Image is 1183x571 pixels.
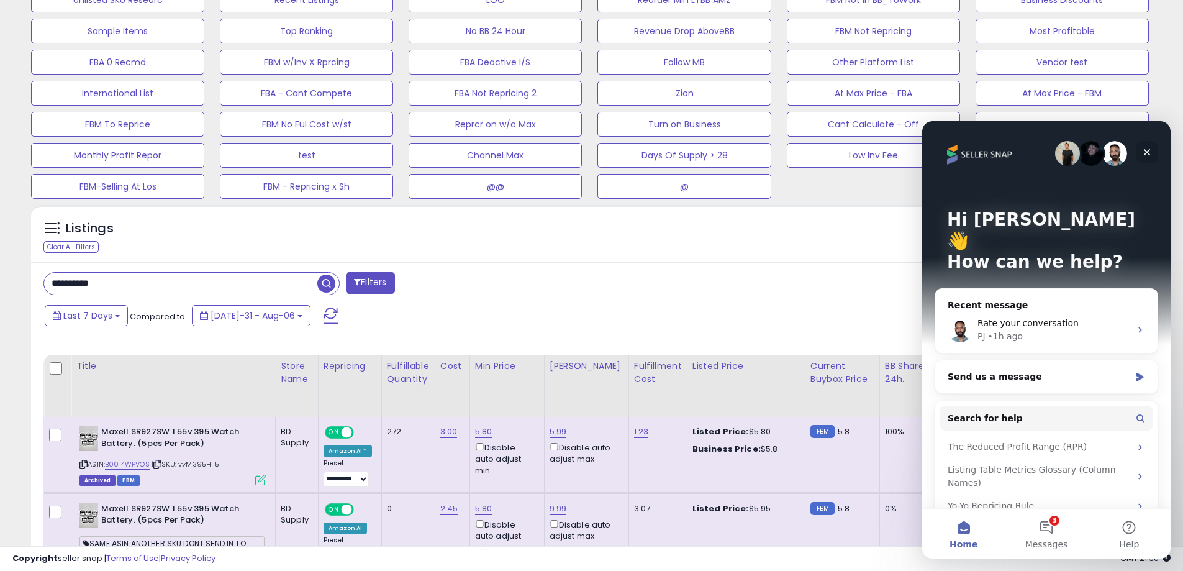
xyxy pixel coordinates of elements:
div: Repricing [324,360,376,373]
div: Amazon AI * [324,445,372,457]
div: seller snap | | [12,553,215,565]
iframe: To enrich screen reader interactions, please activate Accessibility in Grammarly extension settings [922,121,1171,559]
span: ON [326,504,342,514]
span: OFF [352,504,372,514]
b: Business Price: [692,443,761,455]
div: 3.07 [634,503,678,514]
button: Cant Calculate - On [976,112,1149,137]
strong: Copyright [12,552,58,564]
button: Most Profitable [976,19,1149,43]
div: Store Name [281,360,313,386]
a: 5.99 [550,426,567,438]
div: $5.95 [692,503,795,514]
button: FBM - Repricing x Sh [220,174,393,199]
button: Days Of Supply > 28 [597,143,771,168]
div: [PERSON_NAME] [550,360,623,373]
div: ASIN: [79,426,266,484]
button: test [220,143,393,168]
div: $5.8 [692,444,795,455]
h5: Listings [66,220,114,237]
button: Follow MB [597,50,771,75]
button: Cant Calculate - Off [787,112,960,137]
a: 5.80 [475,503,492,515]
button: Last 7 Days [45,305,128,326]
div: 100% [885,426,926,437]
img: 417nEeJjAoL._SL40_.jpg [79,503,98,528]
div: Listed Price [692,360,800,373]
button: Other Platform List [787,50,960,75]
button: Filters [346,272,394,294]
a: Privacy Policy [161,552,215,564]
b: Listed Price: [692,426,749,437]
div: Preset: [324,459,372,487]
img: 417nEeJjAoL._SL40_.jpg [79,426,98,451]
div: 0 [387,503,425,514]
button: FBA 0 Recmd [31,50,204,75]
button: No BB 24 Hour [409,19,582,43]
div: BD Supply [281,426,309,449]
a: 2.45 [440,503,458,515]
button: Vendor test [976,50,1149,75]
button: FBM w/Inv X Rprcing [220,50,393,75]
div: Min Price [475,360,539,373]
a: 3.00 [440,426,458,438]
button: FBA - Cant Compete [220,81,393,106]
button: FBM-Selling At Los [31,174,204,199]
div: $5.80 [692,426,795,437]
span: ON [326,427,342,438]
small: FBM [810,425,835,438]
div: Current Buybox Price [810,360,874,386]
b: Maxell SR927SW 1.55v 395 Watch Battery. (5pcs Per Pack) [101,426,252,452]
button: FBA Deactive I/S [409,50,582,75]
a: 1.23 [634,426,649,438]
div: Cost [440,360,465,373]
button: Monthly Profit Repor [31,143,204,168]
div: Disable auto adjust min [475,518,535,554]
b: Maxell SR927SW 1.55v 395 Watch Battery. (5pcs Per Pack) [101,503,252,529]
button: FBA Not Repricing 2 [409,81,582,106]
a: 5.80 [475,426,492,438]
button: [DATE]-31 - Aug-06 [192,305,310,326]
div: 272 [387,426,425,437]
div: BB Share 24h. [885,360,930,386]
span: FBM [117,475,140,486]
button: Turn on Business [597,112,771,137]
span: OFF [352,427,372,438]
div: Disable auto adjust min [475,441,535,477]
button: Sample Items [31,19,204,43]
a: Terms of Use [106,552,159,564]
button: Top Ranking [220,19,393,43]
span: 5.8 [838,503,850,514]
button: International List [31,81,204,106]
span: [DATE]-31 - Aug-06 [211,309,295,322]
div: Clear All Filters [43,241,99,253]
div: BD Supply [281,503,309,526]
div: Amazon AI [324,523,367,534]
span: Last 7 Days [63,309,112,322]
